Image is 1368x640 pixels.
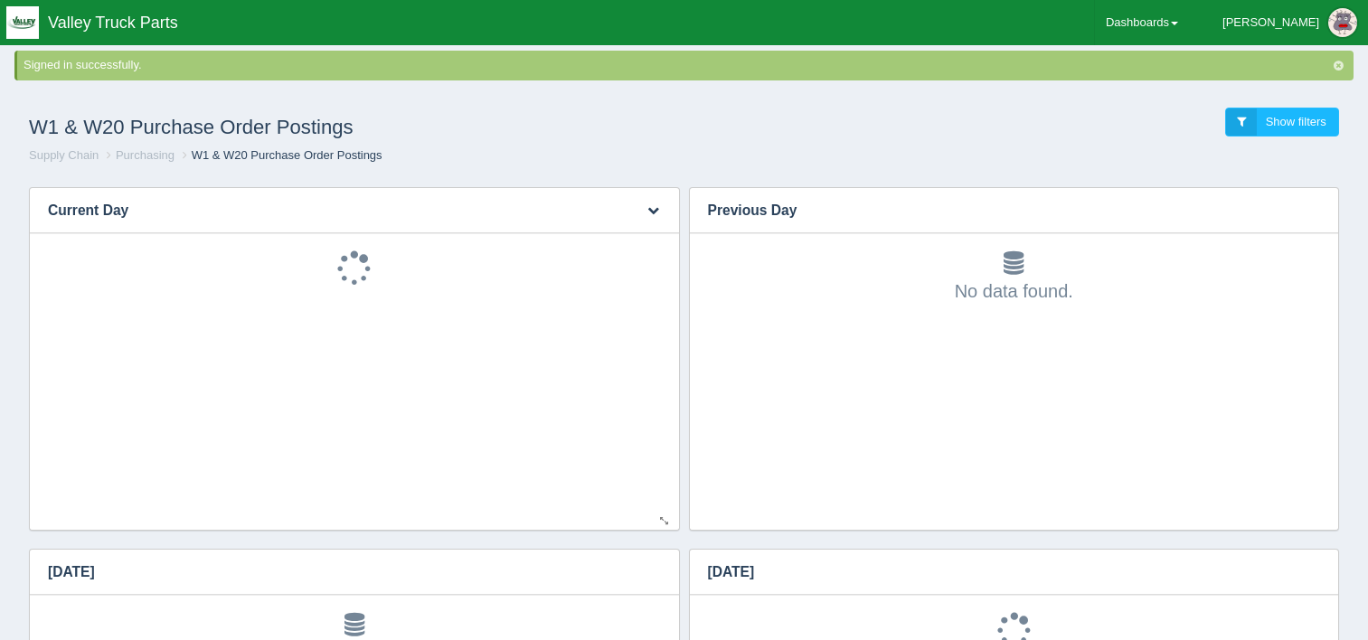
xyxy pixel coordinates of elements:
[178,147,382,165] li: W1 & W20 Purchase Order Postings
[6,6,39,39] img: q1blfpkbivjhsugxdrfq.png
[1266,115,1326,128] span: Show filters
[30,188,624,233] h3: Current Day
[116,148,175,162] a: Purchasing
[30,550,652,595] h3: [DATE]
[24,57,1350,74] div: Signed in successfully.
[708,251,1321,304] div: No data found.
[29,148,99,162] a: Supply Chain
[1328,8,1357,37] img: Profile Picture
[29,108,684,147] h1: W1 & W20 Purchase Order Postings
[690,188,1312,233] h3: Previous Day
[690,550,1312,595] h3: [DATE]
[1222,5,1319,41] div: [PERSON_NAME]
[1225,108,1339,137] a: Show filters
[48,14,178,32] span: Valley Truck Parts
